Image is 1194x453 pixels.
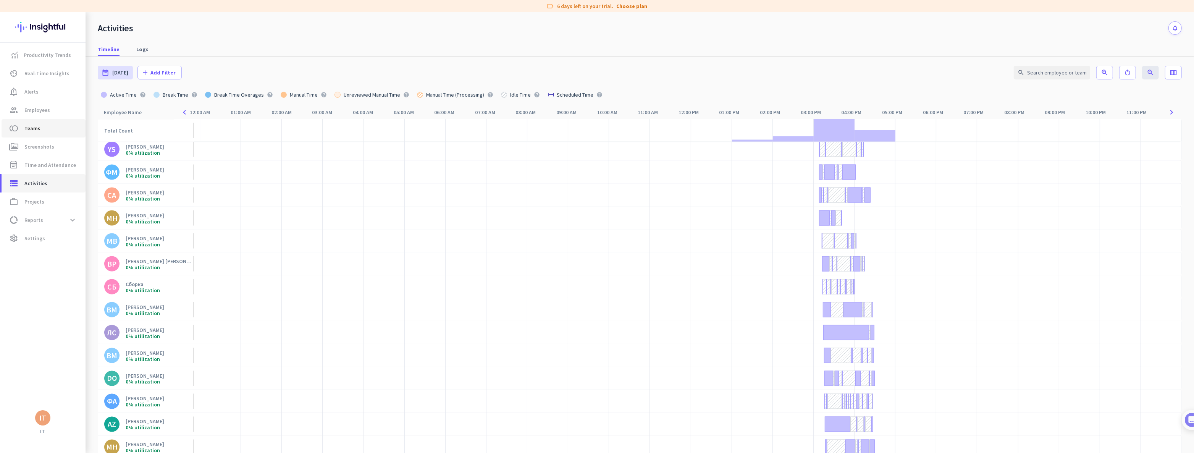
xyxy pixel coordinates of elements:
div: 10:00 PM [1086,110,1106,115]
button: Upload attachment [36,250,42,256]
div: 06:00 PM [923,110,943,115]
div: [PERSON_NAME] [126,349,164,356]
i: work_outline [9,197,18,206]
a: groupEmployees [2,101,86,119]
div: 0% utilization [126,288,160,293]
div: 0% utilization [126,402,164,408]
button: Home [120,3,134,18]
img: Insightful logo [15,12,71,42]
div: ВМ [107,306,117,314]
a: notification_importantAlerts [2,83,86,101]
div: Break Time Overages [211,92,267,97]
div: Break Time [160,92,191,97]
div: [PERSON_NAME] [126,304,164,311]
i: add [141,69,149,76]
i: help [191,92,197,98]
div: Hi IT,Congrats on setting up your Insightful account! 🎉Welcome to Insightful Support - let's get ... [6,52,125,113]
i: search [1018,69,1024,76]
a: ВР[PERSON_NAME] [PERSON_NAME]0% utilization [104,256,194,272]
p: The team can also help [37,10,95,17]
button: Send a message… [131,247,143,259]
i: help [596,92,603,98]
a: av_timerReal-Time Insights [2,64,86,83]
i: settings [9,234,18,243]
span: Projects [24,197,44,206]
a: МН[PERSON_NAME]0% utilization [104,210,194,226]
i: help [267,92,273,98]
div: 03:00 PM [800,110,821,115]
i: calendar_view_week [1170,69,1177,76]
div: DO [107,375,117,382]
img: scheduled-shift.svg [548,92,554,98]
div: МН [106,443,118,451]
i: toll [9,124,18,133]
div: 09:00 PM [1045,110,1065,115]
div: 0% utilization [126,379,164,385]
h1: Insightful AI assistant [37,4,103,10]
a: event_noteTime and Attendance [2,156,86,174]
a: perm_mediaScreenshots [2,138,86,156]
div: 0% utilization [126,196,164,201]
button: zoom_in [1096,66,1113,79]
div: Manual Time (Processing) [423,92,487,97]
div: [PERSON_NAME] [126,166,164,173]
div: 04:00 PM [841,110,862,115]
span: Employees [24,105,50,115]
span: Activities [24,179,47,188]
span: Settings [24,234,45,243]
div: СА [108,191,116,199]
i: help [487,92,493,98]
a: ВМ[PERSON_NAME]0% utilization [104,348,194,363]
a: ЛС[PERSON_NAME]0% utilization [104,325,194,340]
div: Great! Anything else comes up, feel free to drop us a message! 🖐️ [12,147,119,162]
i: event_note [9,160,18,170]
div: 02:00 PM [760,110,780,115]
a: data_usageReportsexpand_more [2,211,86,229]
i: restart_alt [1124,69,1131,76]
div: 05:00 PM [882,110,903,115]
div: I'm good, thanks. 👍 [80,120,147,136]
div: Idle Time [507,92,534,97]
div: 0% utilization [126,173,164,178]
img: Profile image for Insightful AI assistant [22,4,34,16]
span: Screenshots [24,142,54,151]
a: tollTeams [2,119,86,138]
div: [PERSON_NAME] [126,418,164,425]
span: Productivity Trends [24,50,71,60]
span: [DATE] [112,69,128,76]
div: 0% utilization [126,425,164,430]
button: Emoji picker [12,250,18,256]
div: [PERSON_NAME] [PERSON_NAME] [126,258,194,265]
div: МВ [107,237,117,245]
i: label [547,2,554,10]
div: 05:00 AM [393,110,414,115]
i: zoom_in [1101,69,1108,76]
div: 02:00 AM [271,110,292,115]
div: IT [39,414,46,422]
div: [PERSON_NAME] [126,212,164,219]
div: 0% utilization [126,150,164,155]
a: МВ[PERSON_NAME]0% utilization [104,233,194,249]
a: ВМ[PERSON_NAME]0% utilization [104,302,194,317]
button: addAdd Filter [137,66,182,79]
div: ЛС [107,329,117,337]
button: restart_alt [1119,66,1136,79]
div: AZ [108,421,116,428]
i: date_range [102,69,109,76]
div: Activities [98,23,133,34]
button: go back [5,3,19,18]
a: СБСборка0% utilization [104,279,194,294]
div: I'm good, thanks. 👍 [86,124,141,132]
input: Search employee or team [1014,66,1090,79]
span: Reports [24,215,43,225]
div: 0% utilization [126,219,164,224]
div: [PERSON_NAME] [126,372,164,379]
div: [PERSON_NAME] [126,395,164,402]
div: 04:00 AM [353,110,373,115]
div: ВР [107,260,116,268]
button: expand_more [66,213,79,227]
span: Real-Time Insights [24,69,69,78]
div: IT says… [6,120,147,142]
div: [PERSON_NAME] [126,143,164,150]
div: Сборка [126,281,144,288]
